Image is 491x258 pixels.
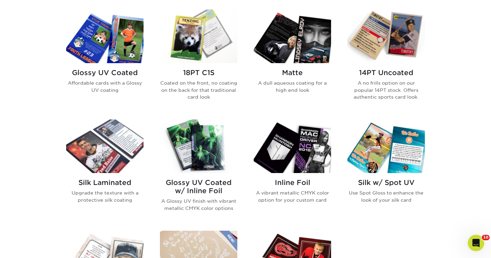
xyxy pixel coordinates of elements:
[254,119,331,173] img: Inline Foil Trading Cards
[160,198,237,212] p: A Glossy UV finish with vibrant metallic CMYK color options
[66,119,144,173] img: Silk Laminated Trading Cards
[347,10,425,111] a: 14PT Uncoated Trading Cards 14PT Uncoated A no frills option on our popular 14PT stock. Offers au...
[254,80,331,94] p: A dull aqueous coating for a high end look
[66,80,144,94] p: Affordable cards with a Glossy UV coating
[254,69,331,77] h2: Matte
[66,119,144,223] a: Silk Laminated Trading Cards Silk Laminated Upgrade the texture with a protective silk coating
[254,10,331,63] img: Matte Trading Cards
[468,235,484,251] iframe: Intercom live chat
[160,119,237,173] img: Glossy UV Coated w/ Inline Foil Trading Cards
[254,10,331,111] a: Matte Trading Cards Matte A dull aqueous coating for a high end look
[66,10,144,63] img: Glossy UV Coated Trading Cards
[347,178,425,187] h2: Silk w/ Spot UV
[347,189,425,203] p: Use Spot Gloss to enhance the look of your silk card
[66,10,144,111] a: Glossy UV Coated Trading Cards Glossy UV Coated Affordable cards with a Glossy UV coating
[220,231,237,251] img: New Product
[160,178,237,195] h2: Glossy UV Coated w/ Inline Foil
[347,10,425,63] img: 14PT Uncoated Trading Cards
[482,235,490,240] span: 10
[347,119,425,173] img: Silk w/ Spot UV Trading Cards
[254,119,331,223] a: Inline Foil Trading Cards Inline Foil A vibrant metallic CMYK color option for your custom card
[347,119,425,223] a: Silk w/ Spot UV Trading Cards Silk w/ Spot UV Use Spot Gloss to enhance the look of your silk card
[254,189,331,203] p: A vibrant metallic CMYK color option for your custom card
[66,178,144,187] h2: Silk Laminated
[160,10,237,63] img: 18PT C1S Trading Cards
[160,10,237,111] a: 18PT C1S Trading Cards 18PT C1S Coated on the front, no coating on the back for that traditional ...
[66,189,144,203] p: Upgrade the texture with a protective silk coating
[2,237,58,256] iframe: Google Customer Reviews
[347,80,425,100] p: A no frills option on our popular 14PT stock. Offers authentic sports card look.
[66,69,144,77] h2: Glossy UV Coated
[160,80,237,100] p: Coated on the front, no coating on the back for that traditional card look
[347,69,425,77] h2: 14PT Uncoated
[254,178,331,187] h2: Inline Foil
[160,119,237,223] a: Glossy UV Coated w/ Inline Foil Trading Cards Glossy UV Coated w/ Inline Foil A Glossy UV finish ...
[160,69,237,77] h2: 18PT C1S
